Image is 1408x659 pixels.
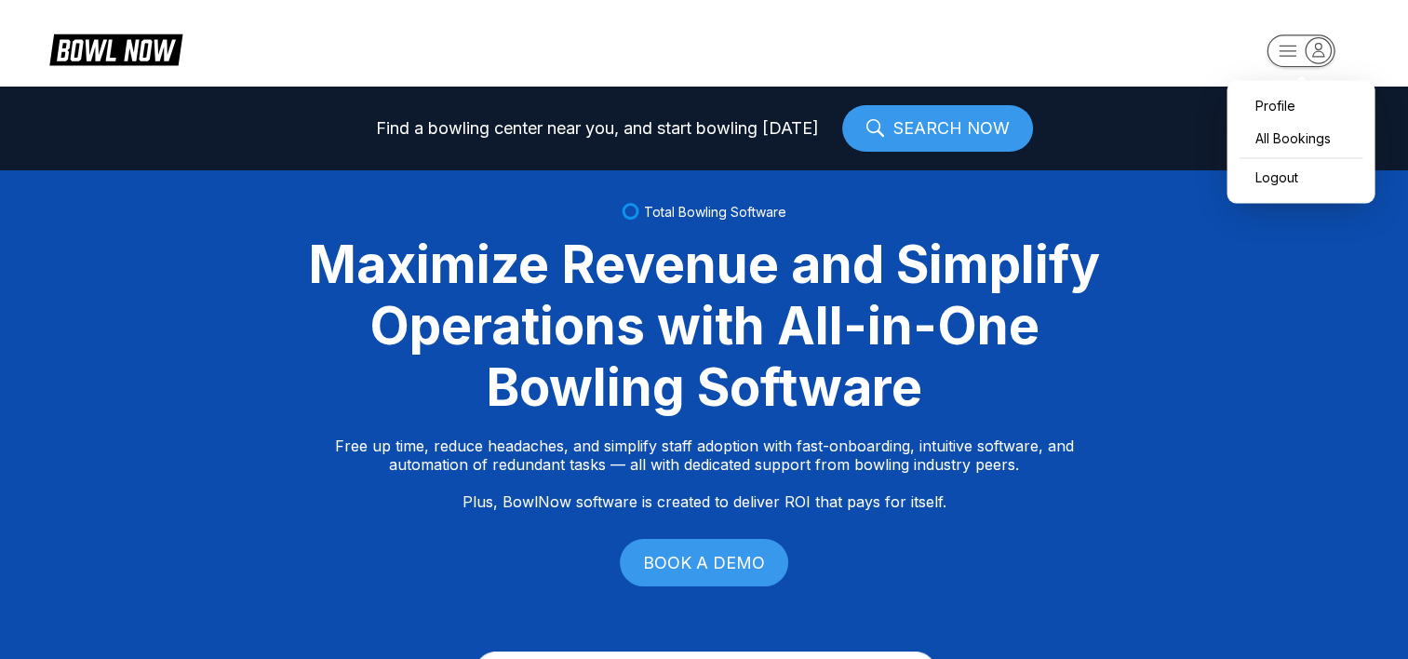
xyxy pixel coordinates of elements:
p: Free up time, reduce headaches, and simplify staff adoption with fast-onboarding, intuitive softw... [335,437,1074,511]
a: Profile [1236,89,1365,122]
span: Find a bowling center near you, and start bowling [DATE] [376,119,819,138]
a: SEARCH NOW [842,105,1033,152]
button: Logout [1236,161,1365,194]
span: Total Bowling Software [644,204,786,220]
div: Maximize Revenue and Simplify Operations with All-in-One Bowling Software [286,234,1123,418]
a: All Bookings [1236,122,1365,155]
a: BOOK A DEMO [620,539,788,586]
